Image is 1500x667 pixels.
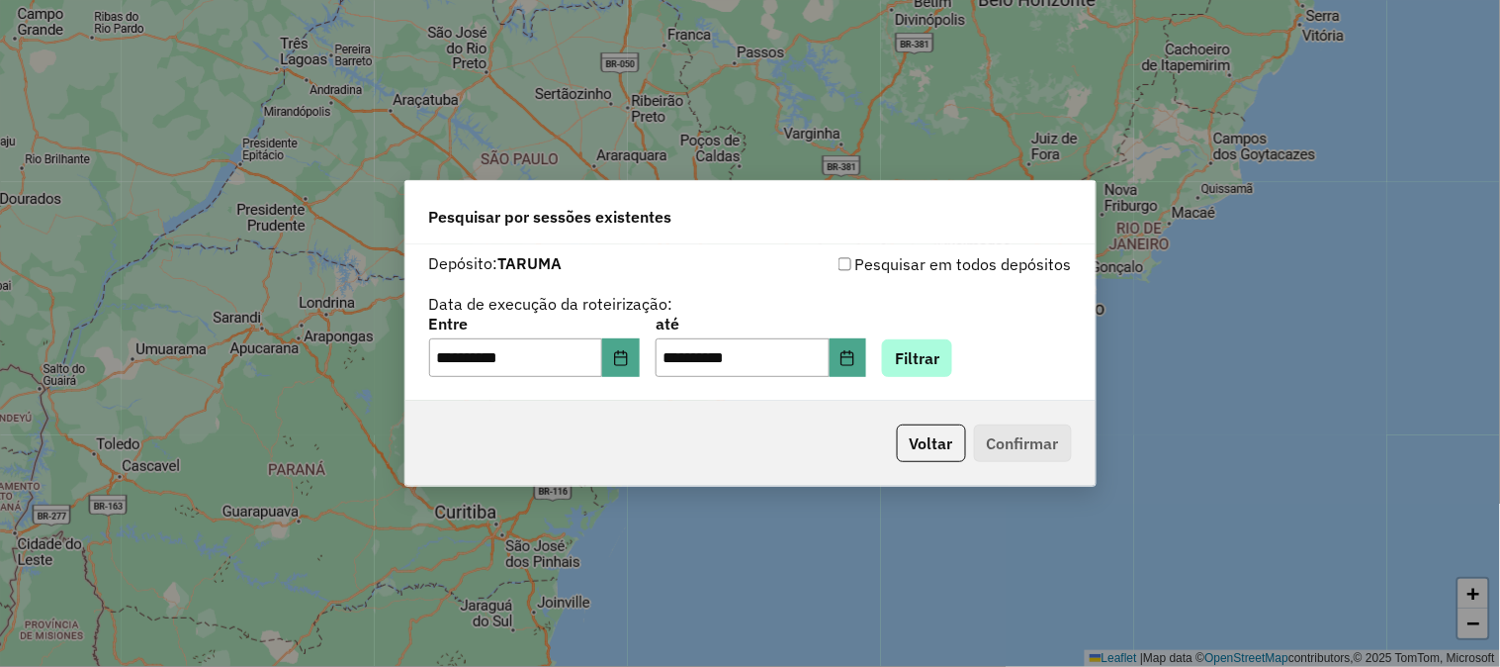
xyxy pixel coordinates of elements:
button: Choose Date [830,338,867,378]
div: Pesquisar em todos depósitos [750,252,1072,276]
label: Entre [429,312,640,335]
span: Pesquisar por sessões existentes [429,205,672,229]
strong: TARUMA [498,253,563,273]
label: Depósito: [429,251,563,275]
button: Voltar [897,425,966,462]
button: Filtrar [882,339,952,377]
label: Data de execução da roteirização: [429,292,673,316]
button: Choose Date [602,338,640,378]
label: até [656,312,866,335]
